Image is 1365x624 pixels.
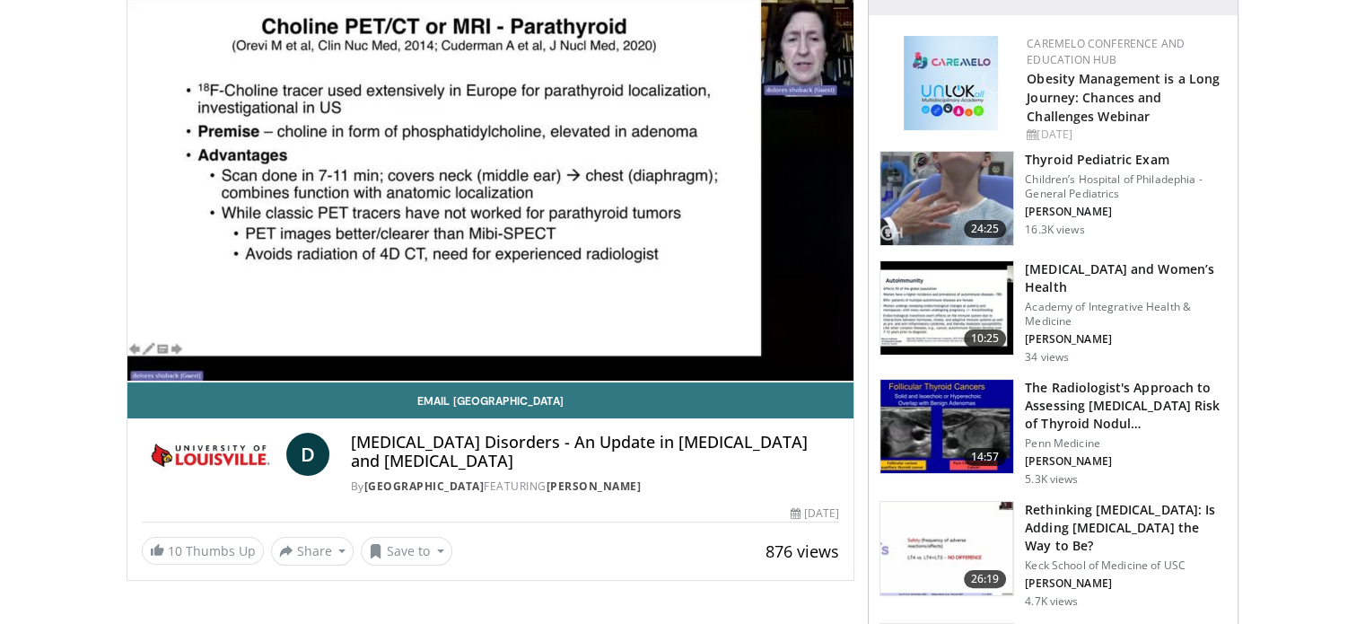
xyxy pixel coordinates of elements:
span: 14:57 [964,448,1007,466]
a: CaReMeLO Conference and Education Hub [1027,36,1185,67]
span: 10:25 [964,330,1007,347]
h3: The Radiologist's Approach to Assessing [MEDICAL_DATA] Risk of Thyroid Nodul… [1025,379,1227,433]
h3: [MEDICAL_DATA] and Women’s Health [1025,260,1227,296]
span: 26:19 [964,570,1007,588]
p: [PERSON_NAME] [1025,454,1227,469]
a: [GEOGRAPHIC_DATA] [364,479,485,494]
p: 5.3K views [1025,472,1078,487]
p: Penn Medicine [1025,436,1227,451]
p: 4.7K views [1025,594,1078,609]
h4: [MEDICAL_DATA] Disorders - An Update in [MEDICAL_DATA] and [MEDICAL_DATA] [351,433,839,471]
p: [PERSON_NAME] [1025,576,1227,591]
img: 576742cb-950f-47b1-b49b-8023242b3cfa.150x105_q85_crop-smart_upscale.jpg [880,152,1013,245]
img: 83a0fbab-8392-4dd6-b490-aa2edb68eb86.150x105_q85_crop-smart_upscale.jpg [880,502,1013,595]
a: D [286,433,329,476]
div: [DATE] [791,505,839,522]
a: 10 Thumbs Up [142,537,264,565]
div: [DATE] [1027,127,1223,143]
a: [PERSON_NAME] [547,479,642,494]
a: Obesity Management is a Long Journey: Chances and Challenges Webinar [1027,70,1220,125]
h3: Thyroid Pediatric Exam [1025,151,1227,169]
p: [PERSON_NAME] [1025,205,1227,219]
button: Save to [361,537,452,566]
div: By FEATURING [351,479,839,495]
p: 34 views [1025,350,1069,365]
p: Children’s Hospital of Philadephia - General Pediatrics [1025,172,1227,201]
button: Share [271,537,354,566]
img: 64bf5cfb-7b6d-429f-8d89-8118f524719e.150x105_q85_crop-smart_upscale.jpg [880,380,1013,473]
p: [PERSON_NAME] [1025,332,1227,347]
a: 26:19 Rethinking [MEDICAL_DATA]: Is Adding [MEDICAL_DATA] the Way to Be? Keck School of Medicine ... [879,501,1227,609]
p: 16.3K views [1025,223,1084,237]
span: 876 views [766,541,839,562]
img: University of Louisville [142,433,279,476]
img: c83af1b5-04aa-475a-af0c-2ceb27fa279b.150x105_q85_crop-smart_upscale.jpg [880,261,1013,355]
span: 24:25 [964,220,1007,238]
a: 24:25 Thyroid Pediatric Exam Children’s Hospital of Philadephia - General Pediatrics [PERSON_NAME... [879,151,1227,246]
p: Keck School of Medicine of USC [1025,558,1227,573]
p: Academy of Integrative Health & Medicine [1025,300,1227,329]
a: 10:25 [MEDICAL_DATA] and Women’s Health Academy of Integrative Health & Medicine [PERSON_NAME] 34... [879,260,1227,365]
img: 45df64a9-a6de-482c-8a90-ada250f7980c.png.150x105_q85_autocrop_double_scale_upscale_version-0.2.jpg [904,36,998,130]
a: Email [GEOGRAPHIC_DATA] [127,382,854,418]
h3: Rethinking [MEDICAL_DATA]: Is Adding [MEDICAL_DATA] the Way to Be? [1025,501,1227,555]
span: 10 [168,542,182,559]
a: 14:57 The Radiologist's Approach to Assessing [MEDICAL_DATA] Risk of Thyroid Nodul… Penn Medicine... [879,379,1227,487]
